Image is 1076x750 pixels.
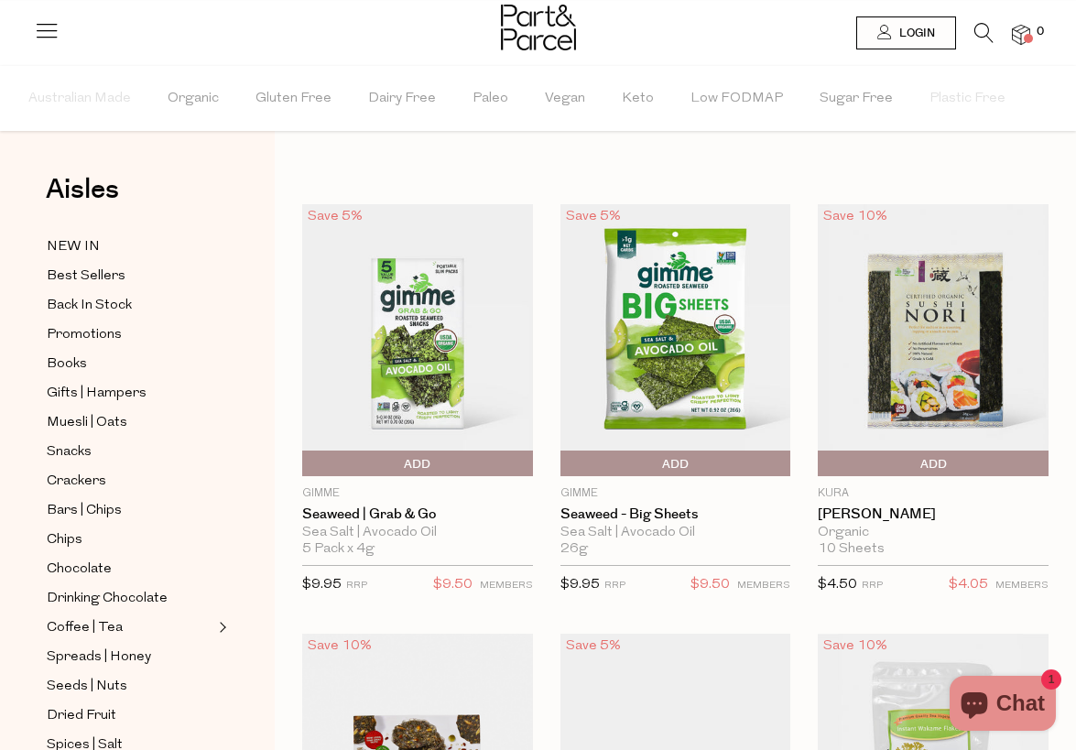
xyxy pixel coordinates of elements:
a: Best Sellers [47,265,213,288]
span: $4.05 [949,573,988,597]
span: 10 Sheets [818,541,885,558]
p: Kura [818,485,1049,502]
a: Aisles [46,176,119,222]
span: Muesli | Oats [47,412,127,434]
span: Bars | Chips [47,500,122,522]
span: 26g [560,541,588,558]
a: [PERSON_NAME] [818,506,1049,523]
span: Promotions [47,324,122,346]
span: NEW IN [47,236,100,258]
span: Sugar Free [820,67,893,131]
span: Paleo [473,67,508,131]
a: Crackers [47,470,213,493]
div: Save 10% [302,634,377,658]
img: Seaweed - Big Sheets [560,204,791,476]
span: Best Sellers [47,266,125,288]
div: Save 10% [818,204,893,229]
span: $9.95 [302,578,342,592]
a: Snacks [47,440,213,463]
span: Snacks [47,441,92,463]
span: Gluten Free [255,67,331,131]
a: Chips [47,528,213,551]
a: Books [47,353,213,375]
img: Part&Parcel [501,5,576,50]
span: Plastic Free [929,67,1005,131]
a: 0 [1012,25,1030,44]
span: Drinking Chocolate [47,588,168,610]
button: Add To Parcel [818,451,1049,476]
div: Save 10% [818,634,893,658]
span: Seeds | Nuts [47,676,127,698]
a: NEW IN [47,235,213,258]
span: Keto [622,67,654,131]
span: Dairy Free [368,67,436,131]
small: RRP [346,581,367,591]
span: Low FODMAP [690,67,783,131]
span: $4.50 [818,578,857,592]
span: Australian Made [28,67,131,131]
span: Dried Fruit [47,705,116,727]
a: Promotions [47,323,213,346]
a: Chocolate [47,558,213,581]
span: Organic [168,67,219,131]
a: Dried Fruit [47,704,213,727]
a: Login [856,16,956,49]
span: Vegan [545,67,585,131]
a: Drinking Chocolate [47,587,213,610]
span: Coffee | Tea [47,617,123,639]
span: Back In Stock [47,295,132,317]
a: Back In Stock [47,294,213,317]
span: $9.95 [560,578,600,592]
button: Expand/Collapse Coffee | Tea [214,616,227,638]
span: Spreads | Honey [47,647,151,668]
span: Chocolate [47,559,112,581]
span: $9.50 [690,573,730,597]
span: Aisles [46,169,119,210]
p: Gimme [560,485,791,502]
div: Save 5% [560,204,626,229]
div: Organic [818,525,1049,541]
a: Seeds | Nuts [47,675,213,698]
button: Add To Parcel [560,451,791,476]
a: Coffee | Tea [47,616,213,639]
span: 5 Pack x 4g [302,541,375,558]
a: Gifts | Hampers [47,382,213,405]
a: Seaweed | Grab & Go [302,506,533,523]
span: Books [47,353,87,375]
span: $9.50 [433,573,473,597]
span: Crackers [47,471,106,493]
a: Bars | Chips [47,499,213,522]
div: Sea Salt | Avocado Oil [560,525,791,541]
span: Gifts | Hampers [47,383,147,405]
div: Sea Salt | Avocado Oil [302,525,533,541]
inbox-online-store-chat: Shopify online store chat [944,676,1061,735]
small: RRP [604,581,625,591]
button: Add To Parcel [302,451,533,476]
small: RRP [862,581,883,591]
small: MEMBERS [480,581,533,591]
p: Gimme [302,485,533,502]
div: Save 5% [560,634,626,658]
img: Seaweed | Grab & Go [302,204,533,476]
a: Muesli | Oats [47,411,213,434]
div: Save 5% [302,204,368,229]
img: Sushi Nori [818,204,1049,476]
span: Login [895,26,935,41]
a: Seaweed - Big Sheets [560,506,791,523]
span: Chips [47,529,82,551]
small: MEMBERS [995,581,1049,591]
small: MEMBERS [737,581,790,591]
a: Spreads | Honey [47,646,213,668]
span: 0 [1032,24,1049,40]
